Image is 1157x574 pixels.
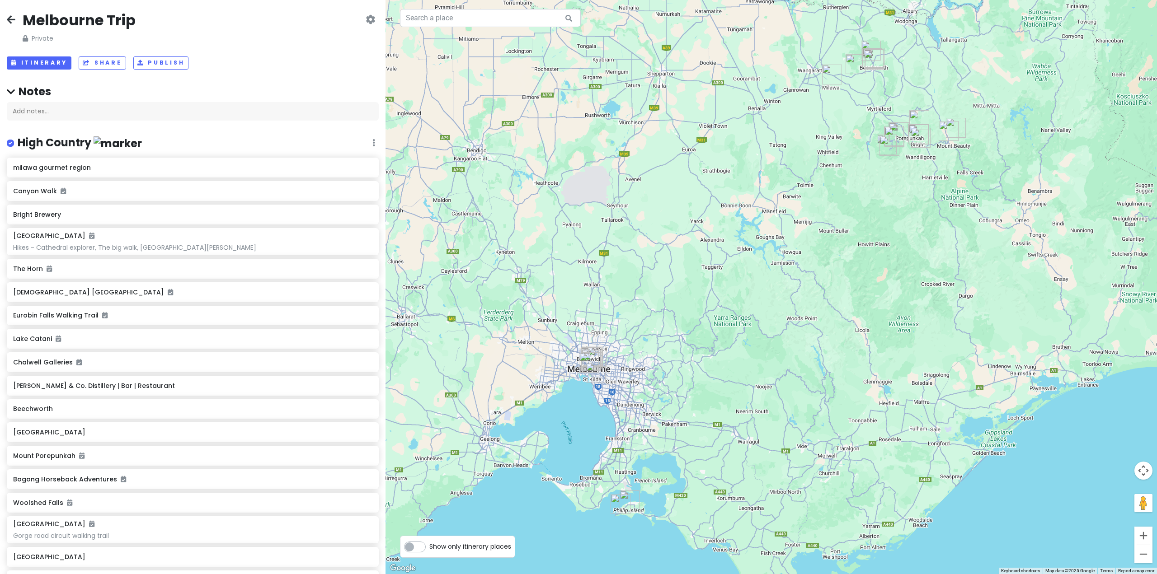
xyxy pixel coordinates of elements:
[13,553,372,561] h6: [GEOGRAPHIC_DATA]
[846,54,865,74] div: Glenbosch Wine Estate
[89,521,94,527] i: Added to itinerary
[79,453,85,459] i: Added to itinerary
[822,65,842,84] div: Milawa Cheese Company
[13,475,372,483] h6: Bogong Horseback Adventures
[909,110,929,130] div: Mount Porepunkah
[946,118,966,138] div: Bogong Horseback Adventures
[880,136,899,156] div: Mount Buffalo
[908,124,928,144] div: Canyon Walk
[13,532,372,540] div: Gorge road circuit walking trail
[1134,462,1152,480] button: Map camera controls
[133,56,189,70] button: Publish
[13,232,94,240] h6: [GEOGRAPHIC_DATA]
[620,490,640,510] div: Phillip Island
[583,346,602,366] div: Fitzroy
[583,349,603,369] div: Fitzroy Gardens
[864,50,884,70] div: Bridge Road Brewers
[884,127,904,147] div: Chalwell Galleries
[583,352,603,372] div: Royal Botanic Gardens Victoria - Melbourne Gardens
[13,243,372,252] div: Hikes - Cathedral explorer, The big walk, [GEOGRAPHIC_DATA][PERSON_NAME]
[581,347,601,367] div: Carlton Gardens
[23,11,136,30] h2: Melbourne Trip
[13,288,372,296] h6: [DEMOGRAPHIC_DATA] [GEOGRAPHIC_DATA]
[611,494,630,514] div: Penguin Parade Visitor Centre
[121,476,126,482] i: Added to itinerary
[864,49,884,69] div: Tanswell's Commercial Hotel
[864,49,884,69] div: Burke Museum, Beechworth
[7,56,71,70] button: Itinerary
[889,122,909,142] div: Eurobin Falls Walking Trail
[61,188,66,194] i: Added to itinerary
[581,349,601,369] div: Her Majesty's Theatre
[13,311,372,319] h6: Eurobin Falls Walking Trail
[13,265,372,273] h6: The Horn
[13,520,94,528] h6: [GEOGRAPHIC_DATA]
[13,163,372,172] h6: milawa gourmet region
[862,48,882,68] div: Gorge Road
[1134,494,1152,512] button: Drag Pegman onto the map to open Street View
[586,363,606,383] div: Rippon Lea Estate
[1100,568,1113,573] a: Terms (opens in new tab)
[1134,527,1152,545] button: Zoom in
[1001,568,1040,574] button: Keyboard shortcuts
[939,121,959,141] div: Mount Bogong Lookout
[89,233,94,239] i: Added to itinerary
[13,428,372,436] h6: [GEOGRAPHIC_DATA]
[102,312,108,318] i: Added to itinerary
[1045,568,1095,573] span: Map data ©2025 Google
[429,541,511,551] span: Show only itinerary places
[18,135,142,150] h4: High Country
[168,289,173,295] i: Added to itinerary
[388,562,418,574] img: Google
[13,358,372,366] h6: Chalwell Galleries
[7,102,379,121] div: Add notes...
[13,335,372,343] h6: Lake Catani
[7,84,379,98] h4: Notes
[579,353,599,373] div: South Melbourne Market
[1134,545,1152,563] button: Zoom out
[889,122,908,142] div: Ladies Bath Falls
[23,33,136,43] span: Private
[79,56,126,70] button: Share
[13,452,372,460] h6: Mount Porepunkah
[909,124,929,144] div: Bright Brewery
[13,382,372,390] h6: [PERSON_NAME] & Co. Distillery | Bar | Restaurant
[13,187,372,195] h6: Canyon Walk
[94,136,142,150] img: marker
[56,336,61,342] i: Added to itinerary
[581,351,601,371] div: National Gallery of Victoria
[47,266,52,272] i: Added to itinerary
[909,125,929,145] div: Reed & Co. Distillery | Bar | Restaurant
[911,128,931,148] div: Mystic Mountain Lodge
[587,347,607,367] div: Abbotsford Convent
[13,405,372,413] h6: Beechworth
[581,350,601,370] div: ACMI
[13,210,372,219] h6: Bright Brewery
[400,9,581,27] input: Search a place
[579,348,599,368] div: Queen Victoria Market
[865,48,884,68] div: Beechworth
[13,499,372,507] h6: Woolshed Falls
[76,359,82,365] i: Added to itinerary
[67,499,72,506] i: Added to itinerary
[581,350,601,370] div: Federation Square
[1118,568,1154,573] a: Report a map error
[877,135,897,154] div: The Horn
[388,562,418,574] a: Open this area in Google Maps (opens a new window)
[582,347,602,367] div: Melbourne Museum
[884,126,904,146] div: Lake Catani
[861,41,881,61] div: Woolshed Falls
